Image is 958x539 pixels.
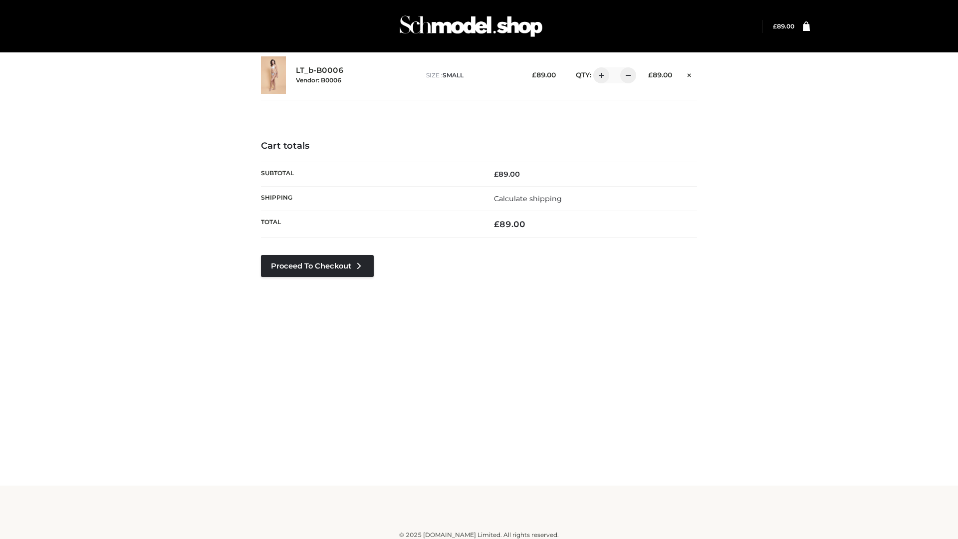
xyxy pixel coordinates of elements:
bdi: 89.00 [494,219,525,229]
a: LT_b-B0006 [296,66,344,75]
span: £ [494,219,499,229]
small: Vendor: B0006 [296,76,341,84]
bdi: 89.00 [773,22,794,30]
th: Subtotal [261,162,479,186]
span: £ [532,71,536,79]
span: £ [648,71,653,79]
a: Proceed to Checkout [261,255,374,277]
div: QTY: [566,67,633,83]
h4: Cart totals [261,141,697,152]
th: Shipping [261,186,479,211]
a: Calculate shipping [494,194,562,203]
span: £ [773,22,777,30]
img: Schmodel Admin 964 [396,6,546,46]
th: Total [261,211,479,238]
span: SMALL [443,71,464,79]
bdi: 89.00 [648,71,672,79]
bdi: 89.00 [494,170,520,179]
img: LT_b-B0006 - SMALL [261,56,286,94]
p: size : [426,71,516,80]
a: Remove this item [682,67,697,80]
span: £ [494,170,498,179]
bdi: 89.00 [532,71,556,79]
a: £89.00 [773,22,794,30]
